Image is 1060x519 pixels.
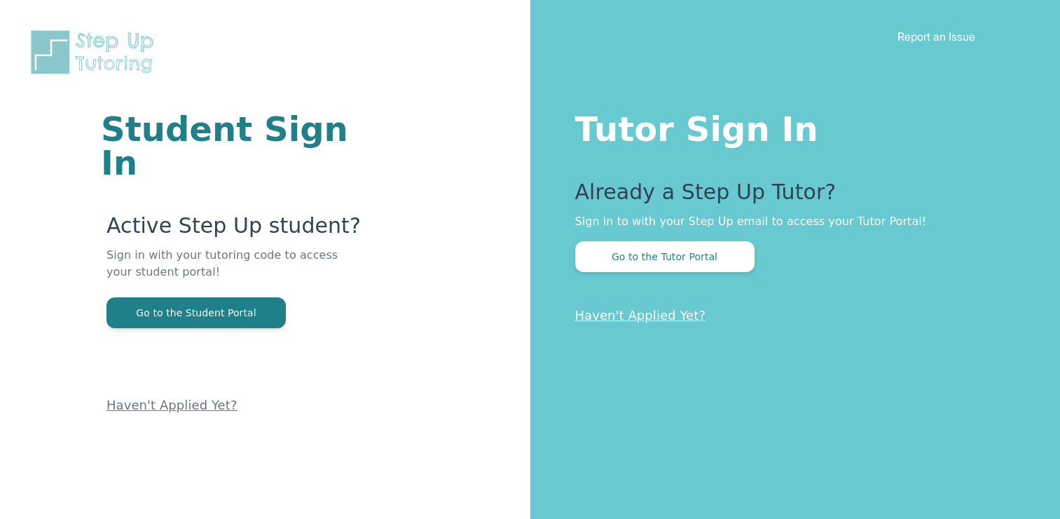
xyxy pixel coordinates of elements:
a: Haven't Applied Yet? [106,398,238,412]
a: Go to the Student Portal [106,306,286,319]
button: Go to the Student Portal [106,297,286,328]
a: Go to the Tutor Portal [575,250,755,263]
p: Already a Step Up Tutor? [575,180,1005,213]
p: Sign in to with your Step Up email to access your Tutor Portal! [575,213,1005,230]
h1: Tutor Sign In [575,107,1005,146]
a: Report an Issue [897,29,975,43]
h1: Student Sign In [101,112,362,180]
a: Haven't Applied Yet? [575,308,706,323]
p: Sign in with your tutoring code to access your student portal! [106,247,362,297]
p: Active Step Up student? [106,213,362,247]
button: Go to the Tutor Portal [575,241,755,272]
img: Step Up Tutoring horizontal logo [28,28,163,76]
